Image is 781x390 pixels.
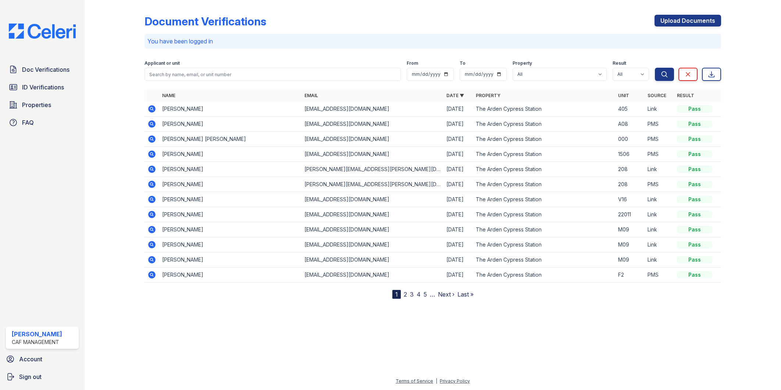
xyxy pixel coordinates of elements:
[302,147,444,162] td: [EMAIL_ADDRESS][DOMAIN_NAME]
[645,117,674,132] td: PMS
[443,192,473,207] td: [DATE]
[12,330,62,338] div: [PERSON_NAME]
[443,102,473,117] td: [DATE]
[302,132,444,147] td: [EMAIL_ADDRESS][DOMAIN_NAME]
[145,68,401,81] input: Search by name, email, or unit number
[473,162,615,177] td: The Arden Cypress Station
[615,132,645,147] td: 000
[645,267,674,283] td: PMS
[22,100,51,109] span: Properties
[618,93,629,98] a: Unit
[677,181,712,188] div: Pass
[645,177,674,192] td: PMS
[460,60,466,66] label: To
[677,226,712,233] div: Pass
[615,192,645,207] td: V16
[443,207,473,222] td: [DATE]
[615,207,645,222] td: 22011
[473,222,615,237] td: The Arden Cypress Station
[3,369,82,384] button: Sign out
[159,192,302,207] td: [PERSON_NAME]
[438,291,454,298] a: Next ›
[750,361,774,383] iframe: chat widget
[22,83,64,92] span: ID Verifications
[655,15,721,26] a: Upload Documents
[443,177,473,192] td: [DATE]
[615,222,645,237] td: M09
[159,252,302,267] td: [PERSON_NAME]
[147,37,718,46] p: You have been logged in
[677,120,712,128] div: Pass
[159,147,302,162] td: [PERSON_NAME]
[473,207,615,222] td: The Arden Cypress Station
[302,222,444,237] td: [EMAIL_ADDRESS][DOMAIN_NAME]
[407,60,418,66] label: From
[159,267,302,283] td: [PERSON_NAME]
[302,177,444,192] td: [PERSON_NAME][EMAIL_ADDRESS][PERSON_NAME][DOMAIN_NAME]
[443,267,473,283] td: [DATE]
[473,102,615,117] td: The Arden Cypress Station
[443,147,473,162] td: [DATE]
[613,60,626,66] label: Result
[677,166,712,173] div: Pass
[159,102,302,117] td: [PERSON_NAME]
[302,162,444,177] td: [PERSON_NAME][EMAIL_ADDRESS][PERSON_NAME][DOMAIN_NAME]
[648,93,666,98] a: Source
[677,93,694,98] a: Result
[424,291,427,298] a: 5
[302,117,444,132] td: [EMAIL_ADDRESS][DOMAIN_NAME]
[677,256,712,263] div: Pass
[436,378,437,384] div: |
[12,338,62,346] div: CAF Management
[615,237,645,252] td: M09
[22,118,34,127] span: FAQ
[513,60,532,66] label: Property
[6,115,79,130] a: FAQ
[645,147,674,162] td: PMS
[159,222,302,237] td: [PERSON_NAME]
[430,290,435,299] span: …
[159,207,302,222] td: [PERSON_NAME]
[677,241,712,248] div: Pass
[3,24,82,39] img: CE_Logo_Blue-a8612792a0a2168367f1c8372b55b34899dd931a85d93a1a3d3e32e68fde9ad4.png
[473,177,615,192] td: The Arden Cypress Station
[443,162,473,177] td: [DATE]
[443,132,473,147] td: [DATE]
[473,132,615,147] td: The Arden Cypress Station
[473,147,615,162] td: The Arden Cypress Station
[159,132,302,147] td: [PERSON_NAME] [PERSON_NAME]
[19,355,42,364] span: Account
[443,252,473,267] td: [DATE]
[473,252,615,267] td: The Arden Cypress Station
[302,237,444,252] td: [EMAIL_ADDRESS][DOMAIN_NAME]
[476,93,500,98] a: Property
[6,62,79,77] a: Doc Verifications
[645,237,674,252] td: Link
[304,93,318,98] a: Email
[396,378,433,384] a: Terms of Service
[3,352,82,366] a: Account
[473,267,615,283] td: The Arden Cypress Station
[677,105,712,113] div: Pass
[440,378,470,384] a: Privacy Policy
[615,102,645,117] td: 405
[145,60,180,66] label: Applicant or unit
[615,162,645,177] td: 208
[645,192,674,207] td: Link
[417,291,421,298] a: 4
[392,290,401,299] div: 1
[159,237,302,252] td: [PERSON_NAME]
[615,147,645,162] td: 1506
[6,80,79,95] a: ID Verifications
[677,135,712,143] div: Pass
[645,132,674,147] td: PMS
[443,117,473,132] td: [DATE]
[615,252,645,267] td: M09
[645,162,674,177] td: Link
[677,150,712,158] div: Pass
[443,237,473,252] td: [DATE]
[302,207,444,222] td: [EMAIL_ADDRESS][DOMAIN_NAME]
[645,207,674,222] td: Link
[410,291,414,298] a: 3
[162,93,175,98] a: Name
